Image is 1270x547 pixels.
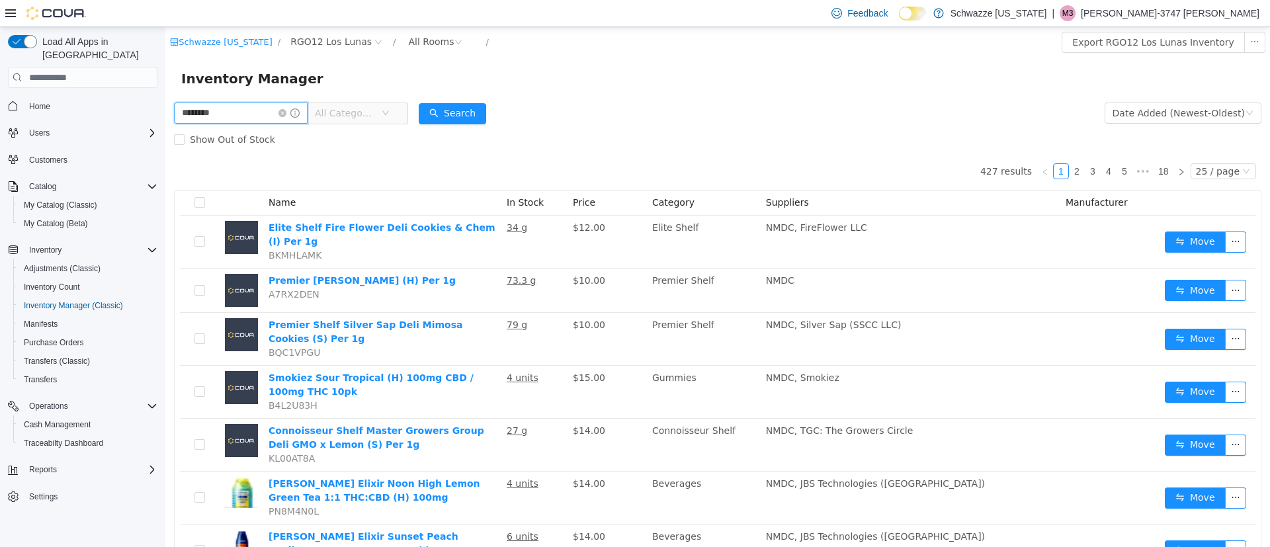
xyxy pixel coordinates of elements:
[847,7,888,20] span: Feedback
[60,291,93,324] img: Premier Shelf Silver Sap Deli Mimosa Cookies (S) Per 1g placeholder
[13,352,163,370] button: Transfers (Classic)
[999,407,1060,429] button: icon: swapMove
[29,464,57,475] span: Reports
[601,398,748,409] span: NMDC, TGC: The Growers Circle
[29,491,58,502] span: Settings
[24,200,97,210] span: My Catalog (Classic)
[60,503,93,536] img: Dixie Elixir Sunset Peach Rooibos 4:2:1 THC:CBD:CBN (I) 100mg hero shot
[19,298,157,314] span: Inventory Manager (Classic)
[243,5,288,24] div: All Rooms
[19,435,157,451] span: Traceabilty Dashboard
[24,125,157,141] span: Users
[951,136,967,152] li: 5
[407,345,440,356] span: $15.00
[999,253,1060,274] button: icon: swapMove
[19,107,115,118] span: Show Out of Stock
[113,82,121,90] i: icon: close-circle
[1012,141,1020,149] i: icon: right
[919,136,935,152] li: 3
[24,398,73,414] button: Operations
[125,7,206,22] span: RGO12 Los Lunas
[1060,5,1076,21] div: Michelle-3747 Tolentino
[952,137,966,151] a: 5
[935,136,951,152] li: 4
[601,451,820,462] span: NMDC, JBS Technologies ([GEOGRAPHIC_DATA])
[19,216,93,231] a: My Catalog (Beta)
[19,197,157,213] span: My Catalog (Classic)
[5,11,13,19] i: icon: shop
[601,345,674,356] span: NMDC, Smokiez
[967,136,988,152] span: •••
[904,137,919,151] a: 2
[3,124,163,142] button: Users
[1079,5,1100,26] button: icon: ellipsis
[3,460,163,479] button: Reports
[920,137,935,151] a: 3
[19,197,103,213] a: My Catalog (Classic)
[103,223,156,233] span: BKMHLAMK
[24,263,101,274] span: Adjustments (Classic)
[29,128,50,138] span: Users
[103,504,304,528] a: [PERSON_NAME] Elixir Sunset Peach Rooibos 4:2:1 THC:CBD:CBN (I) 100mg
[407,398,440,409] span: $14.00
[125,81,134,91] i: icon: info-circle
[112,10,115,20] span: /
[1081,5,1259,21] p: [PERSON_NAME]-3747 [PERSON_NAME]
[24,179,157,194] span: Catalog
[13,278,163,296] button: Inventory Count
[24,151,157,168] span: Customers
[1008,136,1024,152] li: Next Page
[1052,5,1054,21] p: |
[24,488,157,505] span: Settings
[24,374,57,385] span: Transfers
[3,150,163,169] button: Customers
[482,241,595,286] td: Premier Shelf
[888,137,903,151] a: 1
[103,195,330,220] a: Elite Shelf Fire Flower Deli Cookies & Chem (I) Per 1g
[407,504,440,515] span: $14.00
[19,335,157,351] span: Purchase Orders
[999,302,1060,323] button: icon: swapMove
[876,141,884,149] i: icon: left
[1060,302,1081,323] button: icon: ellipsis
[407,170,430,181] span: Price
[3,487,163,506] button: Settings
[899,7,927,21] input: Dark Mode
[999,460,1060,482] button: icon: swapMove
[37,35,157,62] span: Load All Apps in [GEOGRAPHIC_DATA]
[24,489,63,505] a: Settings
[149,79,210,93] span: All Categories
[24,242,67,258] button: Inventory
[103,479,153,489] span: PN8M4N0L
[407,248,440,259] span: $10.00
[815,136,867,152] li: 427 results
[341,292,362,303] u: 79 g
[19,417,96,433] a: Cash Management
[3,96,163,115] button: Home
[19,279,85,295] a: Inventory Count
[103,292,297,317] a: Premier Shelf Silver Sap Deli Mimosa Cookies (S) Per 1g
[24,319,58,329] span: Manifests
[24,99,56,114] a: Home
[16,41,166,62] span: Inventory Manager
[601,248,629,259] span: NMDC
[103,320,155,331] span: BQC1VPGU
[947,76,1079,96] div: Date Added (Newest-Oldest)
[999,513,1060,534] button: icon: swapMove
[19,261,106,276] a: Adjustments (Classic)
[29,101,50,112] span: Home
[904,136,919,152] li: 2
[19,316,157,332] span: Manifests
[1060,355,1081,376] button: icon: ellipsis
[60,450,93,483] img: Dixie Elixir Noon High Lemon Green Tea 1:1 THC:CBD (H) 100mg hero shot
[3,177,163,196] button: Catalog
[24,337,84,348] span: Purchase Orders
[936,137,951,151] a: 4
[24,398,157,414] span: Operations
[24,97,157,114] span: Home
[24,152,73,168] a: Customers
[19,372,157,388] span: Transfers
[103,345,308,370] a: Smokiez Sour Tropical (H) 100mg CBD / 100mg THC 10pk
[13,196,163,214] button: My Catalog (Classic)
